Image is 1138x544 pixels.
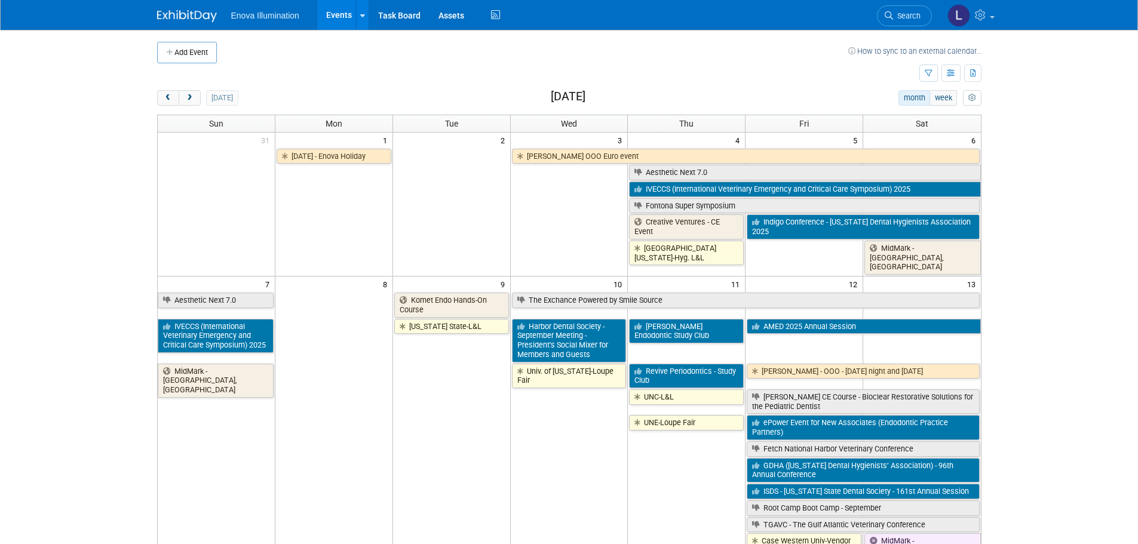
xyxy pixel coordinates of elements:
span: 8 [382,276,392,291]
span: 3 [616,133,627,147]
img: ExhibitDay [157,10,217,22]
a: MidMark - [GEOGRAPHIC_DATA], [GEOGRAPHIC_DATA] [158,364,274,398]
a: Aesthetic Next 7.0 [629,165,980,180]
span: 11 [730,276,745,291]
span: 7 [264,276,275,291]
a: Revive Periodontics - Study Club [629,364,744,388]
a: How to sync to an external calendar... [848,47,981,56]
a: Aesthetic Next 7.0 [158,293,274,308]
a: Univ. of [US_STATE]-Loupe Fair [512,364,627,388]
span: 12 [848,276,863,291]
a: [PERSON_NAME] CE Course - Bioclear Restorative Solutions for the Pediatric Dentist [747,389,979,414]
img: Lucas Mlinarcik [947,4,970,27]
span: 10 [612,276,627,291]
button: next [179,90,201,106]
span: Wed [561,119,577,128]
a: The Exchance Powered by Smile Source [512,293,980,308]
a: GDHA ([US_STATE] Dental Hygienists’ Association) - 96th Annual Conference [747,458,979,482]
a: MidMark - [GEOGRAPHIC_DATA], [GEOGRAPHIC_DATA] [864,241,980,275]
a: IVECCS (International Veterinary Emergency and Critical Care Symposium) 2025 [158,319,274,353]
span: 4 [734,133,745,147]
span: 2 [499,133,510,147]
span: Enova Illumination [231,11,299,20]
a: Creative Ventures - CE Event [629,214,744,239]
span: 13 [966,276,981,291]
a: Fontona Super Symposium [629,198,979,214]
button: myCustomButton [963,90,981,106]
a: Fetch National Harbor Veterinary Conference [747,441,979,457]
h2: [DATE] [551,90,585,103]
span: Search [893,11,921,20]
i: Personalize Calendar [968,94,976,102]
a: IVECCS (International Veterinary Emergency and Critical Care Symposium) 2025 [629,182,980,197]
a: TGAVC - The Gulf Atlantic Veterinary Conference [747,517,979,533]
a: Harbor Dental Society - September Meeting - President’s Social Mixer for Members and Guests [512,319,627,362]
a: UNE-Loupe Fair [629,415,744,431]
span: 5 [852,133,863,147]
a: [DATE] - Enova Holiday [277,149,391,164]
span: Sat [916,119,928,128]
a: Indigo Conference - [US_STATE] Dental Hygienists Association 2025 [747,214,979,239]
span: 1 [382,133,392,147]
span: Mon [326,119,342,128]
span: 31 [260,133,275,147]
a: [GEOGRAPHIC_DATA][US_STATE]-Hyg. L&L [629,241,744,265]
a: UNC-L&L [629,389,744,405]
button: [DATE] [206,90,238,106]
button: prev [157,90,179,106]
span: Tue [445,119,458,128]
span: Thu [679,119,694,128]
span: Sun [209,119,223,128]
a: ePower Event for New Associates (Endodontic Practice Partners) [747,415,979,439]
span: Fri [799,119,809,128]
span: 9 [499,276,510,291]
button: week [930,90,957,106]
span: 6 [970,133,981,147]
a: Komet Endo Hands-On Course [394,293,509,317]
a: [PERSON_NAME] Endodontic Study Club [629,319,744,343]
a: Search [877,5,932,26]
a: [PERSON_NAME] - OOO - [DATE] night and [DATE] [747,364,979,379]
a: AMED 2025 Annual Session [747,319,980,334]
a: [US_STATE] State-L&L [394,319,509,334]
a: Root Camp Boot Camp - September [747,500,979,516]
button: Add Event [157,42,217,63]
a: ISDS - [US_STATE] State Dental Society - 161st Annual Session [747,484,979,499]
button: month [898,90,930,106]
a: [PERSON_NAME] OOO Euro event [512,149,980,164]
